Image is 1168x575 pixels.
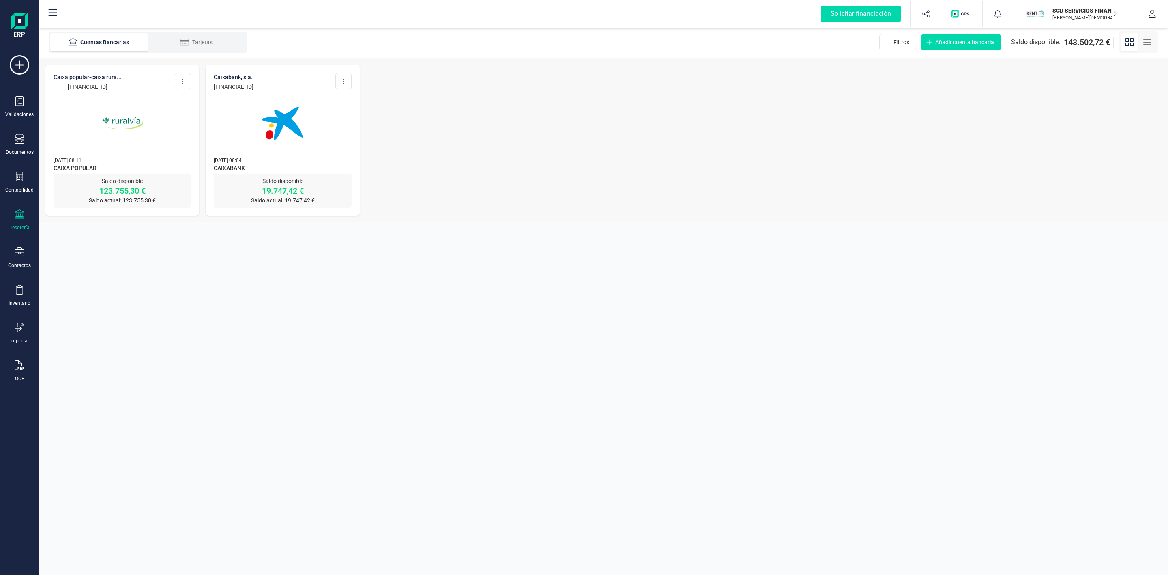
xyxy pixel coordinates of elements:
p: 123.755,30 € [54,185,191,196]
span: Filtros [893,38,909,46]
span: Saldo disponible: [1011,37,1061,47]
button: Añadir cuenta bancaria [921,34,1001,50]
button: Filtros [879,34,916,50]
p: 19.747,42 € [214,185,351,196]
div: Solicitar financiación [821,6,901,22]
div: Tesorería [10,224,30,231]
img: Logo de OPS [951,10,973,18]
button: Solicitar financiación [811,1,910,27]
div: OCR [15,375,24,382]
img: Logo Finanedi [11,13,28,39]
span: 143.502,72 € [1064,37,1110,48]
p: Saldo disponible [214,177,351,185]
span: CAIXABANK [214,164,351,174]
p: SCD SERVICIOS FINANCIEROS SL [1052,6,1117,15]
div: Contactos [8,262,31,269]
div: Documentos [6,149,34,155]
span: [DATE] 08:11 [54,157,82,163]
img: SC [1026,5,1044,23]
p: Saldo disponible [54,177,191,185]
p: CAIXA POPULAR-CAIXA RURA... [54,73,122,81]
div: Contabilidad [5,187,34,193]
span: [DATE] 08:04 [214,157,242,163]
span: CAIXA POPULAR [54,164,191,174]
div: Importar [10,338,29,344]
p: [FINANCIAL_ID] [214,83,253,91]
p: Saldo actual: 123.755,30 € [54,196,191,205]
p: Saldo actual: 19.747,42 € [214,196,351,205]
div: Validaciones [5,111,34,118]
p: [FINANCIAL_ID] [54,83,122,91]
span: Añadir cuenta bancaria [935,38,994,46]
div: Tarjetas [164,38,229,46]
p: [PERSON_NAME][DEMOGRAPHIC_DATA][DEMOGRAPHIC_DATA] [1052,15,1117,21]
div: Inventario [9,300,30,306]
button: Logo de OPS [946,1,977,27]
p: CAIXABANK, S.A. [214,73,253,81]
button: SCSCD SERVICIOS FINANCIEROS SL[PERSON_NAME][DEMOGRAPHIC_DATA][DEMOGRAPHIC_DATA] [1023,1,1127,27]
div: Cuentas Bancarias [67,38,131,46]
